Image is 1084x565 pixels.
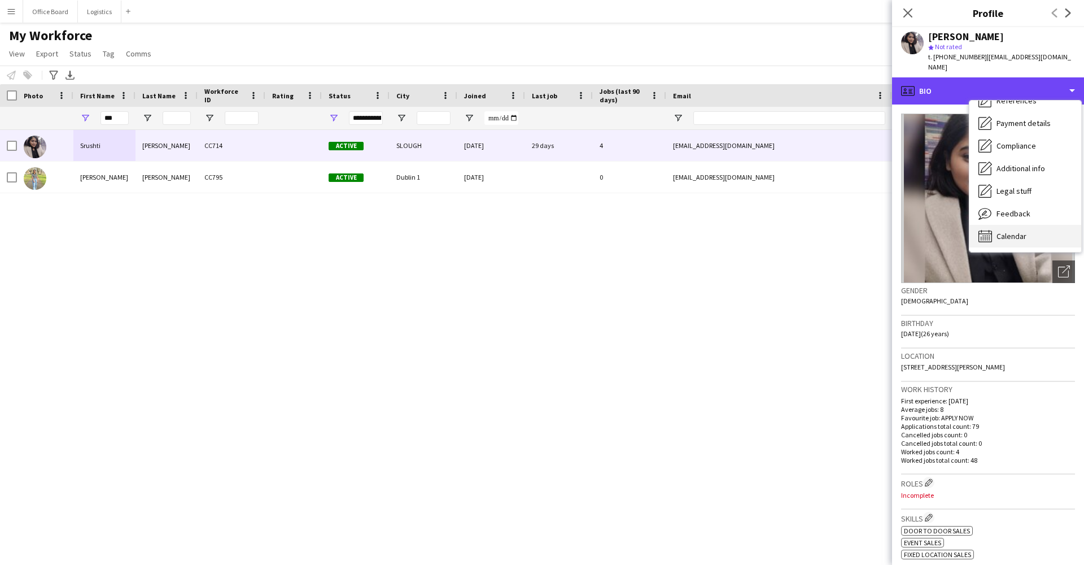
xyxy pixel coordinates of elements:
app-action-btn: Export XLSX [63,68,77,82]
button: Open Filter Menu [204,113,215,123]
span: Rating [272,92,294,100]
span: Last Name [142,92,176,100]
span: Feedback [996,208,1030,219]
h3: Skills [901,512,1075,524]
input: City Filter Input [417,111,451,125]
button: Open Filter Menu [396,113,406,123]
h3: Work history [901,384,1075,394]
span: Additional info [996,163,1045,173]
span: Tag [103,49,115,59]
div: SLOUGH [390,130,457,161]
span: [DEMOGRAPHIC_DATA] [901,297,968,305]
p: Applications total count: 79 [901,422,1075,431]
h3: Location [901,351,1075,361]
button: Office Board [23,1,78,23]
div: Bio [892,77,1084,105]
span: Export [36,49,58,59]
span: Workforce ID [204,87,245,104]
span: Photo [24,92,43,100]
h3: Gender [901,285,1075,295]
input: Last Name Filter Input [163,111,191,125]
p: Worked jobs count: 4 [901,447,1075,456]
p: Favourite job: APPLY NOW [901,414,1075,422]
span: Event sales [904,538,941,547]
span: Not rated [935,42,962,51]
img: Sruthy Suseel Kumar [24,167,46,190]
span: My Workforce [9,27,92,44]
a: Status [65,46,96,61]
div: [PERSON_NAME] [135,162,198,193]
span: Comms [126,49,151,59]
h3: Roles [901,477,1075,489]
span: Email [673,92,691,100]
span: Jobs (last 90 days) [600,87,646,104]
div: 0 [593,162,666,193]
button: Open Filter Menu [673,113,683,123]
span: Active [329,142,364,150]
span: Calendar [996,231,1026,241]
span: Compliance [996,141,1036,151]
span: City [396,92,409,100]
div: [PERSON_NAME] [928,32,1004,42]
div: [DATE] [457,130,525,161]
span: Active [329,173,364,182]
span: t. [PHONE_NUMBER] [928,53,987,61]
div: 29 days [525,130,593,161]
div: References [969,89,1081,112]
div: Legal stuff [969,180,1081,202]
input: Email Filter Input [693,111,885,125]
div: Dublin 1 [390,162,457,193]
p: First experience: [DATE] [901,397,1075,405]
h3: Profile [892,6,1084,20]
span: Joined [464,92,486,100]
p: Worked jobs total count: 48 [901,456,1075,464]
p: Cancelled jobs count: 0 [901,431,1075,439]
span: Fixed location sales [904,550,971,559]
div: CC714 [198,130,265,161]
div: Srushti [73,130,135,161]
span: Last job [532,92,557,100]
div: Open photos pop-in [1052,260,1075,283]
div: [EMAIL_ADDRESS][DOMAIN_NAME] [666,130,892,161]
a: Comms [121,46,156,61]
button: Open Filter Menu [142,113,152,123]
div: CC795 [198,162,265,193]
p: Average jobs: 8 [901,405,1075,414]
span: [STREET_ADDRESS][PERSON_NAME] [901,363,1005,371]
span: [DATE] (26 years) [901,329,949,338]
span: Status [329,92,351,100]
img: Crew avatar or photo [901,114,1075,283]
span: Status [69,49,91,59]
a: Tag [98,46,119,61]
div: Calendar [969,225,1081,247]
div: [EMAIL_ADDRESS][DOMAIN_NAME] [666,162,892,193]
button: Open Filter Menu [464,113,474,123]
h3: Birthday [901,318,1075,328]
div: 4 [593,130,666,161]
button: Open Filter Menu [329,113,339,123]
input: First Name Filter Input [100,111,129,125]
input: Joined Filter Input [484,111,518,125]
div: [DATE] [457,162,525,193]
span: References [996,95,1037,106]
div: Additional info [969,157,1081,180]
div: [PERSON_NAME] [135,130,198,161]
a: View [5,46,29,61]
span: Payment details [996,118,1051,128]
p: Cancelled jobs total count: 0 [901,439,1075,447]
input: Workforce ID Filter Input [225,111,259,125]
div: Compliance [969,134,1081,157]
div: Feedback [969,202,1081,225]
span: View [9,49,25,59]
div: Payment details [969,112,1081,134]
span: | [EMAIL_ADDRESS][DOMAIN_NAME] [928,53,1071,71]
img: Srushti Ghuge [24,136,46,158]
app-action-btn: Advanced filters [47,68,60,82]
span: Legal stuff [996,186,1031,196]
p: Incomplete [901,491,1075,499]
button: Logistics [78,1,121,23]
div: [PERSON_NAME] [73,162,135,193]
span: Door to door sales [904,527,970,535]
span: First Name [80,92,115,100]
a: Export [32,46,63,61]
